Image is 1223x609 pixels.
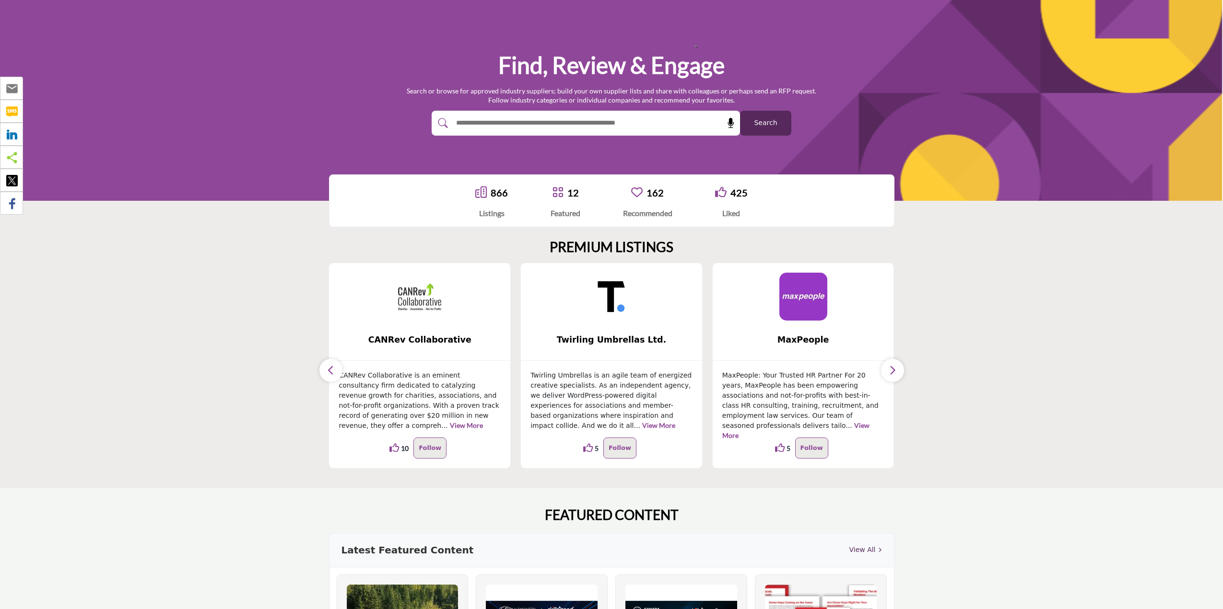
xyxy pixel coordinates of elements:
[740,111,791,136] button: Search
[722,421,870,439] a: View More
[846,422,852,429] span: ...
[787,443,790,453] span: 5
[715,207,748,219] div: Liked
[339,370,501,431] p: CANRev Collaborative is an eminent consultancy firm dedicated to catalyzing revenue growth for ch...
[343,333,496,346] span: CANRev Collaborative
[800,442,823,454] p: Follow
[329,327,510,353] a: CANRev Collaborative
[401,443,409,453] span: 10
[550,239,673,255] h2: PREMIUM LISTINGS
[623,207,672,219] div: Recommended
[535,333,688,346] span: Twirling Umbrellas Ltd.
[603,437,636,459] button: Follow
[530,370,693,431] p: Twirling Umbrellas is an agile team of energized creative specialists. As an independent agency, ...
[588,273,635,321] img: Twirling Umbrellas Ltd.
[407,86,816,105] p: Search or browse for approved industry suppliers; build your own supplier lists and share with co...
[450,421,483,429] a: View More
[642,421,675,429] a: View More
[795,437,828,459] button: Follow
[754,118,777,128] span: Search
[551,207,580,219] div: Featured
[552,186,564,199] a: Go to Featured
[631,186,643,199] a: Go to Recommended
[647,187,664,198] a: 162
[441,422,447,429] span: ...
[419,442,441,454] p: Follow
[491,187,508,198] a: 866
[849,545,882,555] a: View All
[498,50,725,80] h1: Find, Review & Engage
[730,187,748,198] a: 425
[727,327,880,353] b: MaxPeople
[521,327,702,353] a: Twirling Umbrellas Ltd.
[396,273,444,321] img: CANRev Collaborative
[715,186,727,198] i: Go to Liked
[779,273,827,321] img: MaxPeople
[413,437,447,459] button: Follow
[722,370,884,441] p: MaxPeople: Your Trusted HR Partner For 20 years, MaxPeople has been empowering associations and n...
[475,207,508,219] div: Listings
[727,333,880,346] span: MaxPeople
[713,327,894,353] a: MaxPeople
[343,327,496,353] b: CANRev Collaborative
[535,327,688,353] b: Twirling Umbrellas Ltd.
[595,443,599,453] span: 5
[567,187,579,198] a: 12
[609,442,631,454] p: Follow
[545,507,679,523] h2: FEATURED CONTENT
[634,422,640,429] span: ...
[341,543,474,557] h3: Latest Featured Content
